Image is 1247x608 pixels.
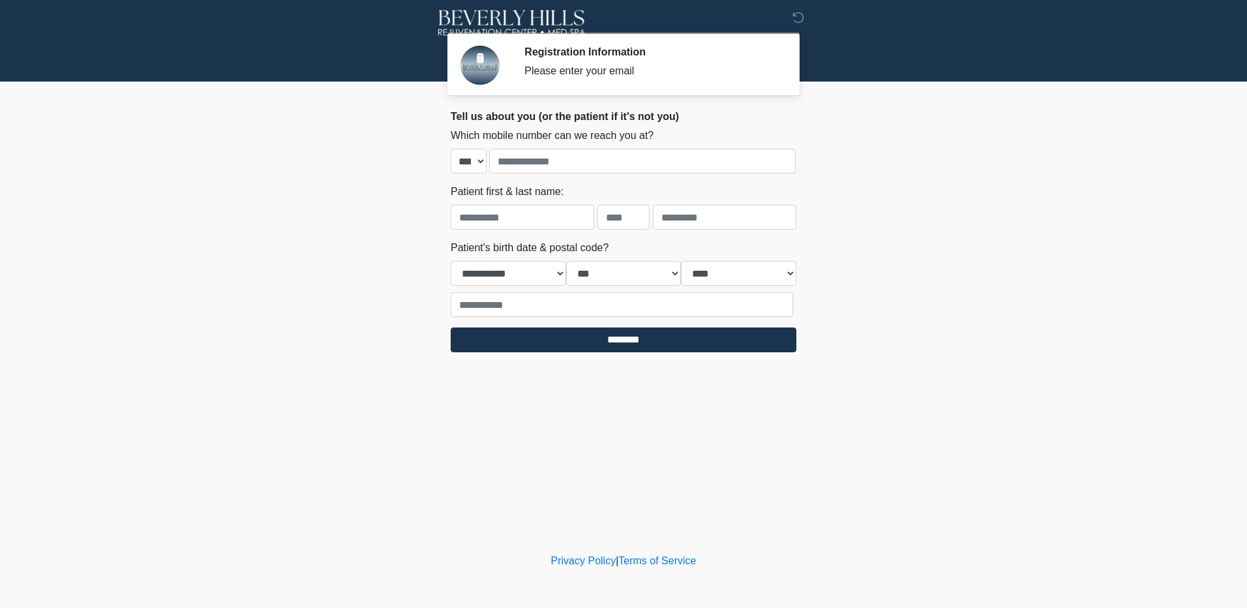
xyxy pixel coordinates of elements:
label: Patient's birth date & postal code? [451,240,608,256]
a: | [616,555,618,566]
a: Privacy Policy [551,555,616,566]
label: Which mobile number can we reach you at? [451,128,654,144]
h2: Registration Information [524,46,777,58]
img: Agent Avatar [460,46,500,85]
label: Patient first & last name: [451,184,563,200]
h2: Tell us about you (or the patient if it's not you) [451,110,796,123]
div: Please enter your email [524,63,777,79]
img: Beverly Hills Rejuvenation Center - Frisco & Highland Park Logo [438,10,586,36]
a: Terms of Service [618,555,696,566]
